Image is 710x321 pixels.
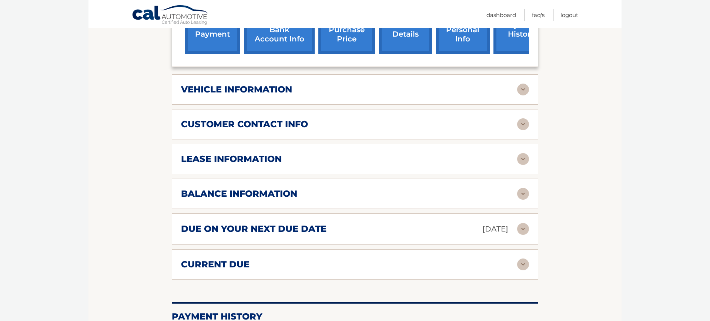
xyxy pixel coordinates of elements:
[517,188,529,200] img: accordion-rest.svg
[486,9,516,21] a: Dashboard
[181,188,297,199] h2: balance information
[532,9,545,21] a: FAQ's
[181,223,326,234] h2: due on your next due date
[181,259,249,270] h2: current due
[436,6,490,54] a: update personal info
[517,118,529,130] img: accordion-rest.svg
[517,84,529,95] img: accordion-rest.svg
[482,223,508,236] p: [DATE]
[132,5,210,26] a: Cal Automotive
[244,6,315,54] a: Add/Remove bank account info
[517,223,529,235] img: accordion-rest.svg
[181,119,308,130] h2: customer contact info
[185,6,240,54] a: make a payment
[493,6,549,54] a: payment history
[181,84,292,95] h2: vehicle information
[517,153,529,165] img: accordion-rest.svg
[560,9,578,21] a: Logout
[181,153,282,165] h2: lease information
[318,6,375,54] a: request purchase price
[517,259,529,270] img: accordion-rest.svg
[379,6,432,54] a: account details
